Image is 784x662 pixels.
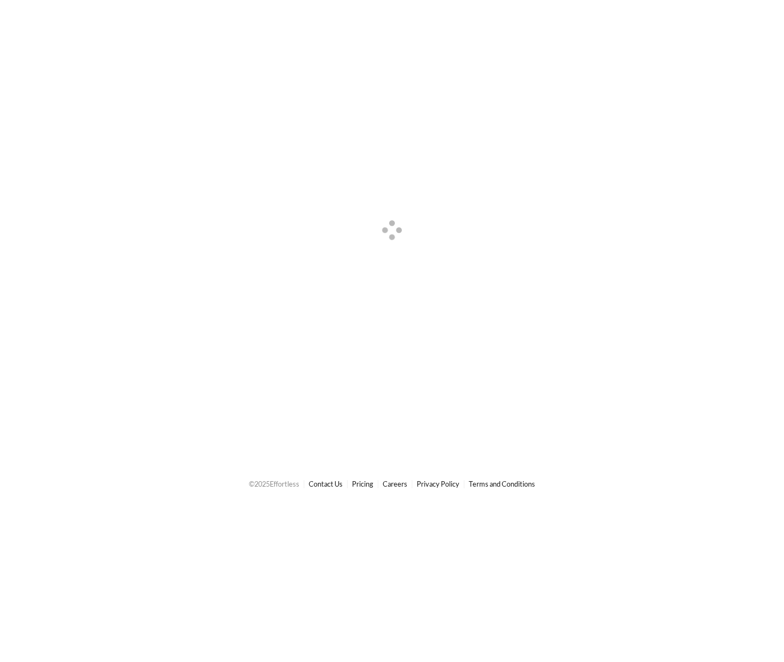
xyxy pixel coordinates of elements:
[469,480,535,488] a: Terms and Conditions
[352,480,373,488] a: Pricing
[417,480,459,488] a: Privacy Policy
[383,480,407,488] a: Careers
[249,480,299,488] span: © 2025 Effortless
[309,480,343,488] a: Contact Us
